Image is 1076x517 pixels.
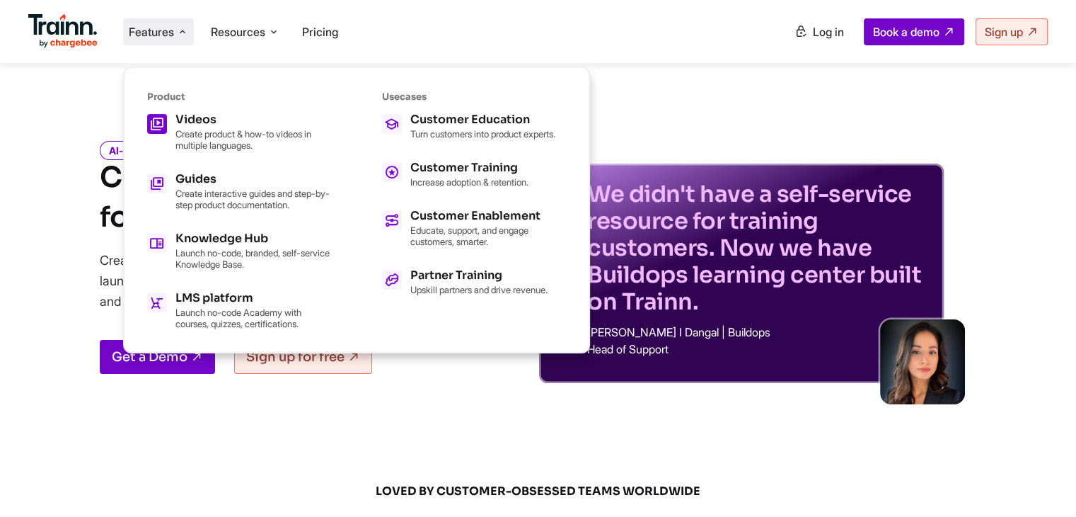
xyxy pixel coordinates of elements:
[587,326,927,338] p: [PERSON_NAME] I Dangal | Buildops
[147,114,331,151] a: Videos Create product & how-to videos in multiple languages.
[199,484,878,499] span: LOVED BY CUSTOMER-OBSESSED TEAMS WORLDWIDE
[382,210,566,247] a: Customer Enablement Educate, support, and engage customers, smarter.
[129,24,174,40] span: Features
[410,128,555,140] p: Turn customers into product experts.
[175,247,331,270] p: Launch no-code, branded, self-service Knowledge Base.
[175,292,331,304] div: LMS platform
[410,176,528,188] p: Increase adoption & retention.
[175,128,331,151] p: Create product & how-to videos in multiple languages.
[175,307,331,329] p: Launch no-code Academy with courses, quizzes, certifications.
[147,91,331,103] div: Product
[234,340,372,374] a: Sign up for free
[873,25,939,39] span: Book a demo
[976,18,1048,45] a: Sign up
[100,141,235,160] i: AI-powered and No-Code
[382,114,566,140] a: Customer Education Turn customers into product experts.
[100,250,475,312] p: Create product videos and step-by-step documentation, and launch your Knowledge Base or Academy —...
[175,188,331,210] p: Create interactive guides and step-by-step product documentation.
[813,25,844,39] span: Log in
[147,174,331,210] a: Guides Create interactive guides and step-by-step product documentation.
[864,18,964,45] a: Book a demo
[100,340,215,374] a: Get a Demo
[985,25,1023,39] span: Sign up
[100,158,484,237] h1: Customer Training Platform for Modern Teams
[382,162,566,188] a: Customer Training Increase adoption & retention.
[786,19,852,45] a: Log in
[587,343,927,355] p: Head of Support
[175,233,331,244] div: Knowledge Hub
[382,270,566,295] a: Partner Training Upskill partners and drive revenue.
[410,225,566,247] p: Educate, support, and engage customers, smarter.
[147,233,331,270] a: Knowledge Hub Launch no-code, branded, self-service Knowledge Base.
[382,91,566,103] div: Usecases
[587,181,927,315] p: We didn't have a self-service resource for training customers. Now we have Buildops learning cent...
[175,114,331,125] div: Videos
[880,319,965,404] img: sabina-buildops.d2e8138.png
[410,162,528,174] div: Customer Training
[147,292,331,329] a: LMS platform Launch no-code Academy with courses, quizzes, certifications.
[410,114,555,125] div: Customer Education
[410,284,548,295] p: Upskill partners and drive revenue.
[175,174,331,185] div: Guides
[410,210,566,222] div: Customer Enablement
[211,24,265,40] span: Resources
[410,270,548,281] div: Partner Training
[302,25,338,39] a: Pricing
[1005,449,1076,517] iframe: Chat Widget
[28,14,98,48] img: Trainn Logo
